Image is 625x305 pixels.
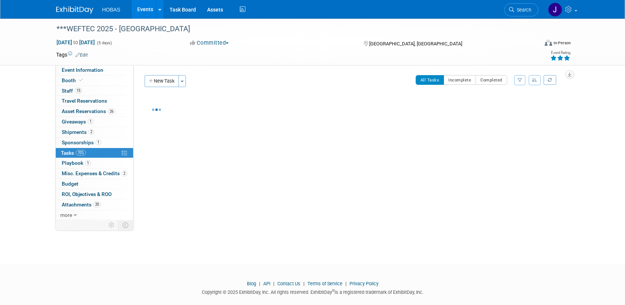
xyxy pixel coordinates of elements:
[56,39,95,46] span: [DATE] [DATE]
[122,171,127,176] span: 2
[545,40,552,46] img: Format-Inperson.png
[152,109,161,111] img: loading...
[369,41,462,46] span: [GEOGRAPHIC_DATA], [GEOGRAPHIC_DATA]
[62,108,115,114] span: Asset Reservations
[118,220,133,230] td: Toggle Event Tabs
[56,96,133,106] a: Travel Reservations
[504,3,538,16] a: Search
[56,106,133,116] a: Asset Reservations26
[349,281,378,286] a: Privacy Policy
[307,281,342,286] a: Terms of Service
[494,39,571,50] div: Event Format
[544,75,556,85] a: Refresh
[62,77,84,83] span: Booth
[62,139,101,145] span: Sponsorships
[416,75,444,85] button: All Tasks
[96,139,101,145] span: 1
[56,127,133,137] a: Shipments2
[62,191,112,197] span: ROI, Objectives & ROO
[62,129,94,135] span: Shipments
[56,76,133,86] a: Booth
[105,220,118,230] td: Personalize Event Tab Strip
[62,160,91,166] span: Playbook
[56,168,133,179] a: Misc. Expenses & Credits2
[75,52,88,58] a: Edit
[277,281,300,286] a: Contact Us
[56,6,93,14] img: ExhibitDay
[61,150,86,156] span: Tasks
[72,39,79,45] span: to
[332,289,335,293] sup: ®
[344,281,348,286] span: |
[62,67,103,73] span: Event Information
[548,3,562,17] img: Jennifer Jensen
[553,40,571,46] div: In-Person
[85,160,91,166] span: 1
[79,78,83,82] i: Booth reservation complete
[108,109,115,114] span: 26
[444,75,476,85] button: Incomplete
[62,88,82,94] span: Staff
[62,170,127,176] span: Misc. Expenses & Credits
[56,117,133,127] a: Giveaways1
[76,150,86,155] span: 70%
[247,281,256,286] a: Blog
[62,202,101,208] span: Attachments
[88,129,94,135] span: 2
[56,189,133,199] a: ROI, Objectives & ROO
[476,75,507,85] button: Completed
[93,202,101,207] span: 20
[60,212,72,218] span: more
[54,22,527,36] div: ***WEFTEC 2025 - [GEOGRAPHIC_DATA]
[56,179,133,189] a: Budget
[187,39,232,47] button: Committed
[56,148,133,158] a: Tasks70%
[75,88,82,93] span: 15
[271,281,276,286] span: |
[263,281,270,286] a: API
[302,281,306,286] span: |
[96,41,112,45] span: (5 days)
[56,210,133,220] a: more
[56,86,133,96] a: Staff15
[62,119,93,125] span: Giveaways
[257,281,262,286] span: |
[88,119,93,124] span: 1
[550,51,570,55] div: Event Rating
[56,51,88,58] td: Tags
[56,65,133,75] a: Event Information
[145,75,179,87] button: New Task
[62,181,78,187] span: Budget
[102,7,120,13] span: HOBAS
[56,138,133,148] a: Sponsorships1
[56,200,133,210] a: Attachments20
[56,158,133,168] a: Playbook1
[62,98,107,104] span: Travel Reservations
[514,7,531,13] span: Search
